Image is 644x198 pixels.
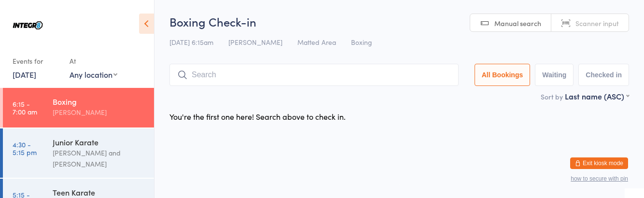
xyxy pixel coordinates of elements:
label: Sort by [541,92,563,101]
div: Last name (ASC) [565,91,629,101]
time: 6:15 - 7:00 am [13,100,37,115]
div: Junior Karate [53,137,146,147]
div: You're the first one here! Search above to check in. [169,111,346,122]
div: Any location [70,69,117,80]
div: Teen Karate [53,187,146,198]
span: Scanner input [575,18,619,28]
span: [DATE] 6:15am [169,37,213,47]
h2: Boxing Check-in [169,14,629,29]
span: Boxing [351,37,372,47]
div: Events for [13,53,60,69]
button: how to secure with pin [571,175,628,182]
span: Manual search [494,18,541,28]
input: Search [169,64,459,86]
button: All Bookings [475,64,531,86]
img: Integr8 Bentleigh [10,7,46,43]
button: Exit kiosk mode [570,157,628,169]
button: Waiting [535,64,574,86]
div: Boxing [53,96,146,107]
a: 6:15 -7:00 amBoxing[PERSON_NAME] [3,88,154,127]
a: [DATE] [13,69,36,80]
button: Checked in [578,64,629,86]
div: At [70,53,117,69]
div: [PERSON_NAME] and [PERSON_NAME] [53,147,146,170]
a: 4:30 -5:15 pmJunior Karate[PERSON_NAME] and [PERSON_NAME] [3,128,154,178]
span: [PERSON_NAME] [228,37,282,47]
time: 4:30 - 5:15 pm [13,141,37,156]
span: Matted Area [297,37,336,47]
div: [PERSON_NAME] [53,107,146,118]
